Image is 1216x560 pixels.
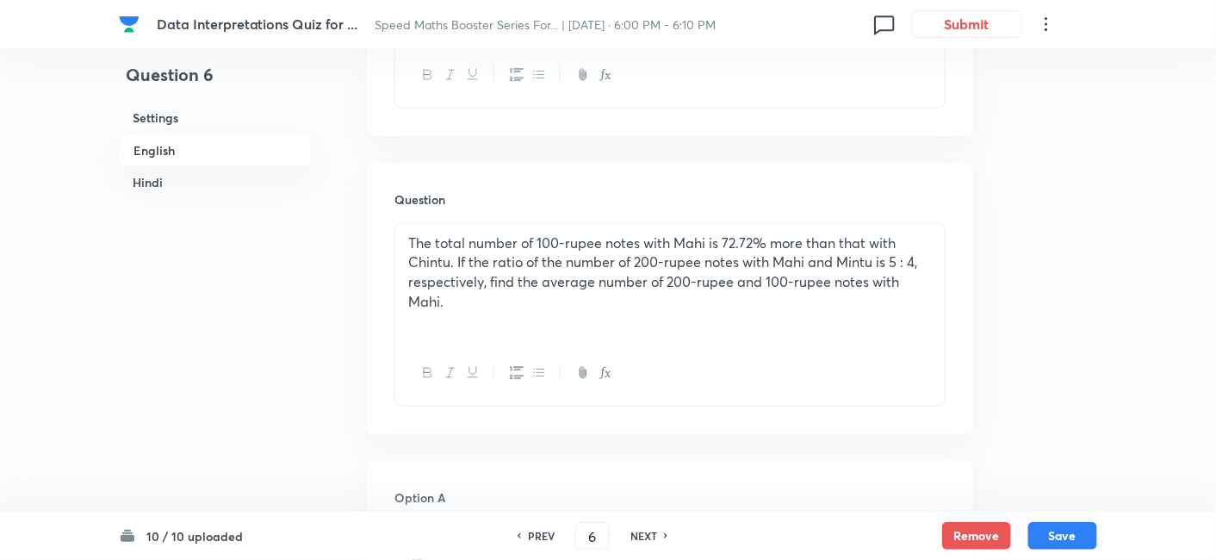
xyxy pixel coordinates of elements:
h6: PREV [528,528,555,544]
p: The total number of 100-rupee notes with Mahi is 72.72% more than that with Chintu. If the ratio ... [408,234,932,313]
img: Company Logo [119,14,140,34]
button: Remove [942,522,1011,550]
a: Company Logo [119,14,143,34]
h6: Hindi [119,167,312,199]
h4: Question 6 [119,62,312,102]
span: Data Interpretations Quiz for ... [157,15,358,33]
span: Speed Maths Booster Series For... | [DATE] · 6:00 PM - 6:10 PM [375,16,717,33]
h6: NEXT [630,528,657,544]
h6: English [119,134,312,167]
button: Submit [912,10,1022,38]
h6: Settings [119,102,312,134]
h6: 10 / 10 uploaded [146,527,243,545]
h6: Option A [394,489,946,507]
h6: Question [394,191,946,209]
button: Save [1028,522,1097,550]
